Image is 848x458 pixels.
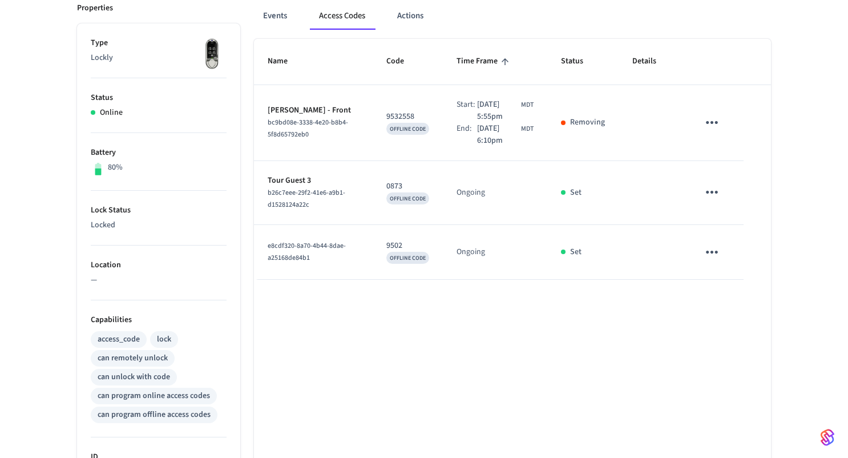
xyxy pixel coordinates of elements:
[521,124,534,134] span: MDT
[477,123,518,147] span: [DATE] 6:10pm
[268,188,345,210] span: b26c7eee-29f2-41e6-a9b1-d1528124a22c
[91,92,227,104] p: Status
[477,123,533,147] div: America/Denver
[386,53,419,70] span: Code
[570,246,582,258] p: Set
[386,180,429,192] p: 0873
[268,241,346,263] span: e8cdf320-8a70-4b44-8dae-a25168de84b1
[91,204,227,216] p: Lock Status
[390,254,426,262] span: OFFLINE CODE
[77,2,113,14] p: Properties
[254,2,296,30] button: Events
[157,334,171,345] div: lock
[570,187,582,199] p: Set
[98,409,211,421] div: can program offline access codes
[457,99,478,123] div: Start:
[443,161,547,225] td: Ongoing
[570,116,605,128] p: Removing
[108,162,123,174] p: 80%
[91,259,227,271] p: Location
[98,352,168,364] div: can remotely unlock
[91,219,227,231] p: Locked
[198,37,227,71] img: Lockly Vision Lock, Front
[91,274,227,286] p: —
[91,52,227,64] p: Lockly
[268,118,348,139] span: bc9bd08e-3338-4e20-b8b4-5f8d65792eb0
[91,37,227,49] p: Type
[390,125,426,133] span: OFFLINE CODE
[477,99,533,123] div: America/Denver
[268,53,302,70] span: Name
[310,2,374,30] button: Access Codes
[457,53,512,70] span: Time Frame
[388,2,433,30] button: Actions
[98,371,170,383] div: can unlock with code
[91,314,227,326] p: Capabilities
[100,107,123,119] p: Online
[254,39,771,280] table: sticky table
[98,334,140,345] div: access_code
[98,390,210,402] div: can program online access codes
[521,100,534,110] span: MDT
[443,225,547,280] td: Ongoing
[386,111,429,123] p: 9532558
[561,53,598,70] span: Status
[268,105,359,116] p: [PERSON_NAME] - Front
[821,428,834,447] img: SeamLogoGradient.69752ec5.svg
[477,99,518,123] span: [DATE] 5:55pm
[91,147,227,159] p: Battery
[254,2,771,30] div: ant example
[457,123,478,147] div: End:
[386,240,429,252] p: 9502
[268,175,359,187] p: Tour Guest 3
[632,53,671,70] span: Details
[390,195,426,203] span: OFFLINE CODE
